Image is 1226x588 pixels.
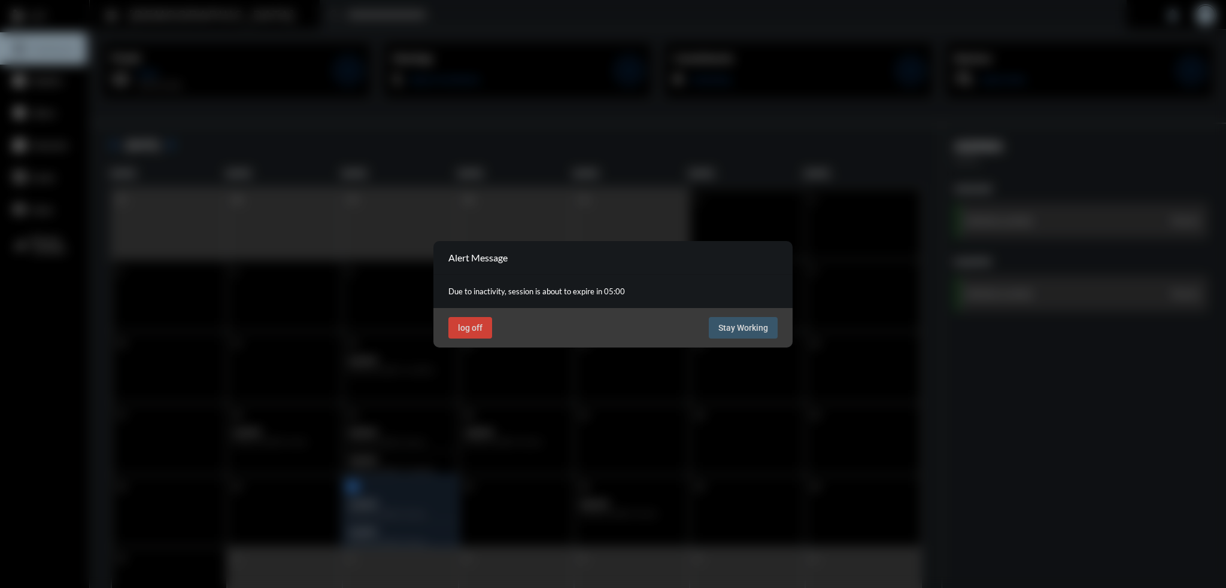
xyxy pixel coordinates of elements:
[709,317,778,339] button: Stay Working
[448,252,508,263] h2: Alert Message
[448,287,778,296] p: Due to inactivity, session is about to expire in 05:00
[718,323,768,333] span: Stay Working
[458,323,482,333] span: log off
[448,317,492,339] button: log off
